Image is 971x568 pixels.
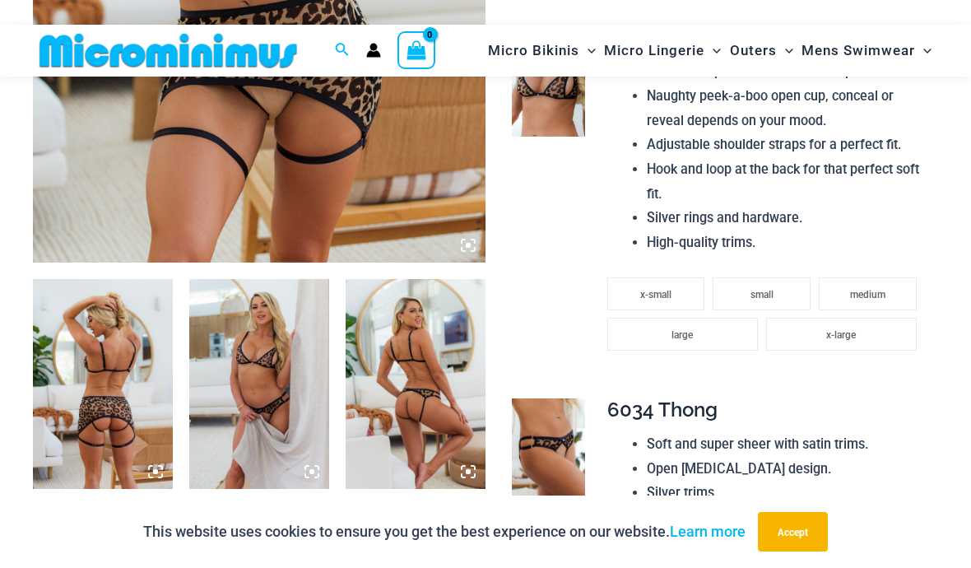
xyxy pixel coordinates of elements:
a: Micro LingerieMenu ToggleMenu Toggle [600,30,725,72]
a: Account icon link [366,43,381,58]
li: Naughty peek-a-boo open cup, conceal or reveal depends on your mood. [647,84,925,133]
li: Silver rings and hardware. [647,206,925,230]
span: 6034 Thong [607,398,718,421]
a: OutersMenu ToggleMenu Toggle [726,30,797,72]
span: Micro Bikinis [488,30,579,72]
li: small [713,277,811,310]
li: Open [MEDICAL_DATA] design. [647,457,925,482]
img: Seduction Animal 1034 Bra 6034 Thong [346,279,485,489]
img: Seduction Animal 6034 Thong [512,398,585,509]
li: Silver trims. [647,481,925,505]
p: This website uses cookies to ensure you get the best experience on our website. [143,519,746,544]
span: Menu Toggle [579,30,596,72]
span: large [671,329,693,341]
li: Soft and super sheer with satin trims. [647,432,925,457]
img: MM SHOP LOGO FLAT [33,32,304,69]
li: x-large [766,318,917,351]
li: High-quality trims. [647,230,925,255]
span: medium [850,289,885,300]
img: Seduction Animal 1034 Bra 6034 Thong 5019 Skirt [33,279,173,489]
a: View Shopping Cart, empty [397,31,435,69]
span: Menu Toggle [704,30,721,72]
a: Learn more [670,523,746,540]
button: Accept [758,512,828,552]
li: large [607,318,758,351]
span: x-small [640,289,671,300]
a: Search icon link [335,40,350,61]
span: Micro Lingerie [604,30,704,72]
li: x-small [607,277,705,310]
span: Menu Toggle [777,30,793,72]
a: Micro BikinisMenu ToggleMenu Toggle [484,30,600,72]
nav: Site Navigation [481,27,938,74]
li: Adjustable shoulder straps for a perfect fit. [647,133,925,157]
img: Seduction Animal 1034 Bra 6034 Thong [189,279,329,489]
img: Seduction Animal 1034 Bra [512,26,585,136]
span: Mens Swimwear [801,30,915,72]
span: small [750,289,774,300]
a: Mens SwimwearMenu ToggleMenu Toggle [797,30,936,72]
span: Outers [730,30,777,72]
span: x-large [826,329,856,341]
span: Menu Toggle [915,30,932,72]
li: medium [819,277,917,310]
li: Hook and loop at the back for that perfect soft fit. [647,157,925,206]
